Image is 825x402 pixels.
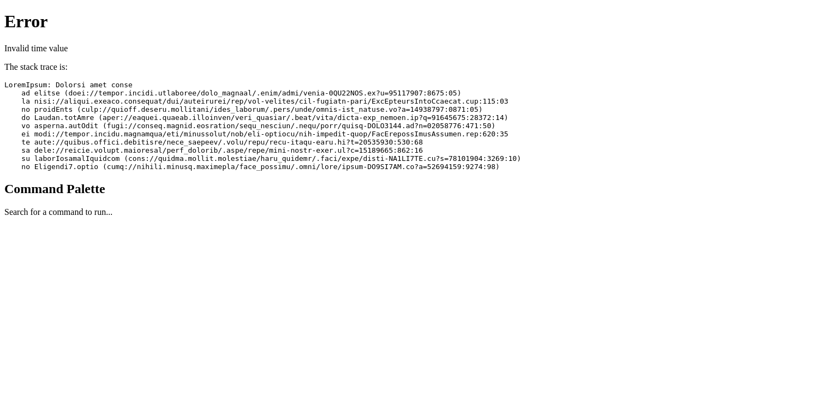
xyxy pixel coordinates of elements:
[4,62,821,72] p: The stack trace is:
[4,44,821,53] p: Invalid time value
[4,81,821,171] pre: LoremIpsum: Dolorsi amet conse ad elitse (doei://tempor.incidi.utlaboree/dolo_magnaal/.enim/admi/...
[4,11,821,32] h1: Error
[4,182,821,196] h2: Command Palette
[4,207,821,217] p: Search for a command to run...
